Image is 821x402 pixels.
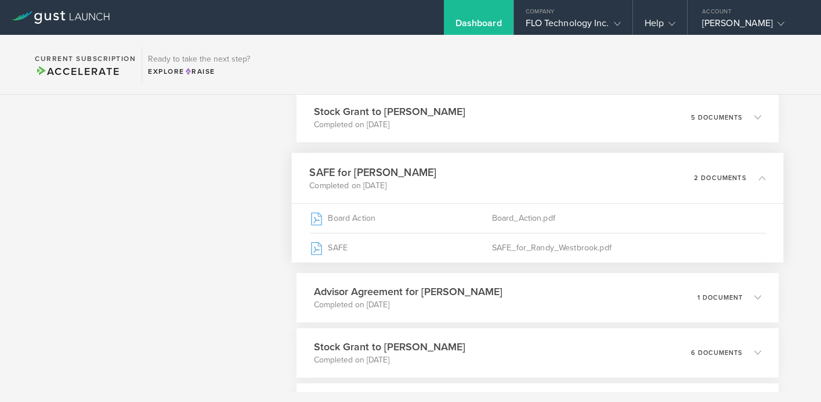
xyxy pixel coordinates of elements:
[314,299,502,311] p: Completed on [DATE]
[35,55,136,62] h2: Current Subscription
[310,180,437,191] p: Completed on [DATE]
[694,174,747,181] p: 2 documents
[314,339,465,354] h3: Stock Grant to [PERSON_NAME]
[314,119,465,131] p: Completed on [DATE]
[691,114,743,121] p: 5 documents
[310,164,437,180] h3: SAFE for [PERSON_NAME]
[492,233,766,262] div: SAFE_for_Randy_Westbrook.pdf
[185,67,215,76] span: Raise
[142,46,256,82] div: Ready to take the next step?ExploreRaise
[645,17,675,35] div: Help
[455,17,502,35] div: Dashboard
[702,17,801,35] div: [PERSON_NAME]
[314,354,465,366] p: Completed on [DATE]
[148,55,250,63] h3: Ready to take the next step?
[314,104,465,119] h3: Stock Grant to [PERSON_NAME]
[697,295,743,301] p: 1 document
[526,17,621,35] div: FLO Technology Inc.
[148,66,250,77] div: Explore
[314,284,502,299] h3: Advisor Agreement for [PERSON_NAME]
[35,65,120,78] span: Accelerate
[310,203,492,232] div: Board Action
[492,203,766,232] div: Board_Action.pdf
[310,233,492,262] div: SAFE
[691,350,743,356] p: 6 documents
